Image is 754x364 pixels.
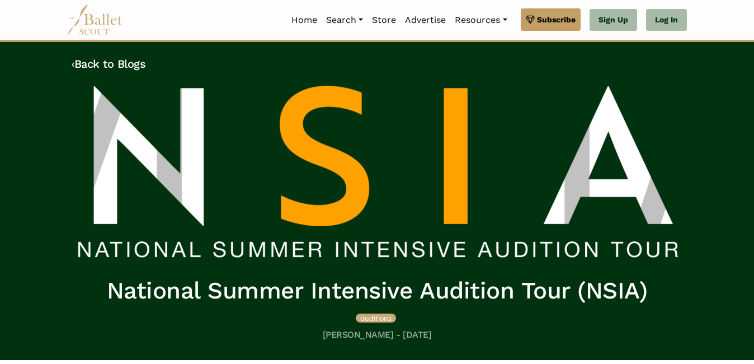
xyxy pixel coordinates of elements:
[521,8,581,31] a: Subscribe
[322,8,367,32] a: Search
[72,57,74,71] code: ‹
[590,9,637,31] a: Sign Up
[646,9,687,31] a: Log In
[537,13,576,26] span: Subscribe
[367,8,400,32] a: Store
[400,8,450,32] a: Advertise
[526,13,535,26] img: gem.svg
[72,329,682,341] h5: [PERSON_NAME] - [DATE]
[360,314,392,323] span: auditions
[287,8,322,32] a: Home
[72,57,145,71] a: ‹Back to Blogs
[72,276,682,306] h1: National Summer Intensive Audition Tour (NSIA)
[450,8,511,32] a: Resources
[72,85,682,267] img: header_image.img
[356,312,396,323] a: auditions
